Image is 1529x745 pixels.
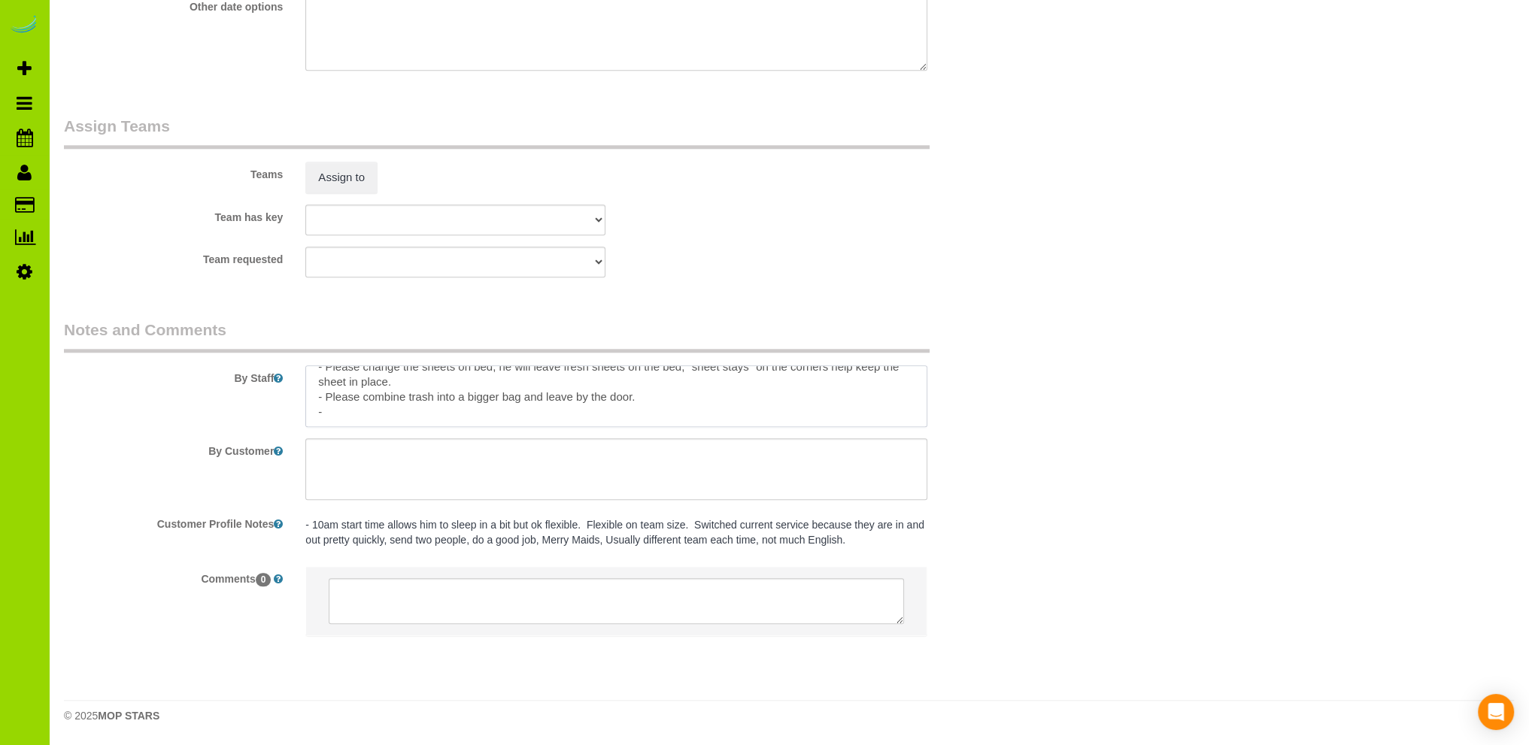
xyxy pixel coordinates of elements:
pre: - 10am start time allows him to sleep in a bit but ok flexible. Flexible on team size. Switched c... [305,517,927,547]
label: Teams [53,162,294,182]
div: Open Intercom Messenger [1478,694,1514,730]
label: Comments [53,566,294,586]
span: 0 [256,573,272,586]
legend: Notes and Comments [64,319,930,353]
div: © 2025 [64,708,1514,723]
button: Assign to [305,162,378,193]
label: By Staff [53,365,294,386]
label: By Customer [53,438,294,459]
label: Customer Profile Notes [53,511,294,531]
strong: MOP STARS [98,710,159,722]
label: Team has key [53,204,294,225]
label: Team requested [53,247,294,267]
img: Automaid Logo [9,15,39,36]
legend: Assign Teams [64,115,930,149]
